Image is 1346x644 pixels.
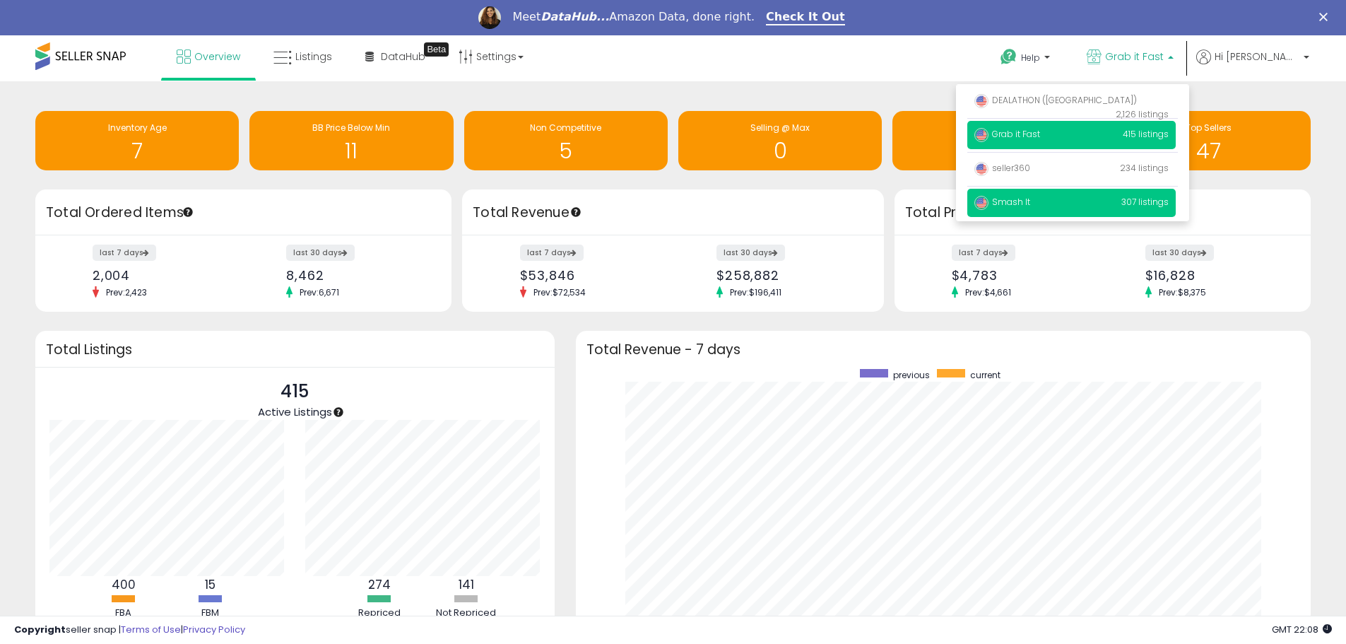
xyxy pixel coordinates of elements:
img: usa.png [974,196,988,210]
h1: 1 [899,139,1089,163]
span: Prev: $8,375 [1152,286,1213,298]
img: usa.png [974,162,988,176]
span: DEALATHON ([GEOGRAPHIC_DATA]) [974,94,1137,106]
span: Selling @ Max [750,122,810,134]
p: 415 [258,378,332,405]
span: Listings [295,49,332,64]
div: Tooltip anchor [569,206,582,218]
div: FBA [81,607,166,620]
a: Needs to Reprice 1 [892,111,1096,170]
a: Non Competitive 5 [464,111,668,170]
label: last 7 days [952,245,1015,261]
h1: 5 [471,139,661,163]
div: Repriced [337,607,422,620]
i: Get Help [1000,48,1017,66]
label: last 30 days [286,245,355,261]
a: Selling @ Max 0 [678,111,882,170]
h3: Total Revenue [473,203,873,223]
div: 2,004 [93,268,233,283]
div: 8,462 [286,268,427,283]
img: usa.png [974,128,988,142]
span: Prev: $196,411 [723,286,789,298]
span: Prev: $72,534 [526,286,593,298]
span: Top Sellers [1186,122,1232,134]
span: 2025-09-17 22:08 GMT [1272,623,1332,636]
span: Active Listings [258,404,332,419]
div: Tooltip anchor [424,42,449,57]
div: seller snap | | [14,623,245,637]
div: $16,828 [1145,268,1286,283]
span: previous [893,369,930,381]
span: Inventory Age [108,122,167,134]
a: Help [989,37,1064,81]
div: $53,846 [520,268,663,283]
a: Top Sellers 47 [1107,111,1311,170]
i: DataHub... [541,10,609,23]
span: Overview [194,49,240,64]
h3: Total Revenue - 7 days [586,344,1300,355]
div: FBM [168,607,253,620]
label: last 30 days [716,245,785,261]
a: Grab it Fast [1076,35,1184,81]
b: 141 [459,576,474,593]
h1: 11 [256,139,446,163]
h1: 47 [1114,139,1304,163]
span: current [970,369,1000,381]
a: Hi [PERSON_NAME] [1196,49,1309,81]
span: Prev: $4,661 [958,286,1018,298]
a: DataHub [355,35,436,78]
img: Profile image for Georgie [478,6,501,29]
label: last 7 days [93,245,156,261]
div: Meet Amazon Data, done right. [512,10,755,24]
span: Grab it Fast [974,128,1040,140]
a: Check It Out [766,10,845,25]
h3: Total Listings [46,344,544,355]
span: Non Competitive [530,122,601,134]
div: Tooltip anchor [182,206,194,218]
span: Smash It [974,196,1030,208]
label: last 7 days [520,245,584,261]
a: Terms of Use [121,623,181,636]
span: Prev: 2,423 [99,286,154,298]
h1: 0 [685,139,875,163]
span: 234 listings [1120,162,1169,174]
span: 307 listings [1121,196,1169,208]
b: 15 [205,576,216,593]
a: Privacy Policy [183,623,245,636]
a: BB Price Below Min 11 [249,111,453,170]
span: 415 listings [1123,128,1169,140]
h1: 7 [42,139,232,163]
span: Help [1021,52,1040,64]
span: DataHub [381,49,425,64]
strong: Copyright [14,623,66,636]
div: Tooltip anchor [332,406,345,418]
div: $4,783 [952,268,1092,283]
span: Grab it Fast [1105,49,1164,64]
a: Overview [166,35,251,78]
span: Prev: 6,671 [293,286,346,298]
div: Not Repriced [424,607,509,620]
h3: Total Ordered Items [46,203,441,223]
div: Close [1319,13,1333,21]
span: seller360 [974,162,1030,174]
h3: Total Profit [905,203,1300,223]
span: 2,126 listings [1116,108,1169,120]
label: last 30 days [1145,245,1214,261]
img: usa.png [974,94,988,108]
b: 400 [112,576,136,593]
a: Settings [448,35,534,78]
div: $258,882 [716,268,859,283]
span: BB Price Below Min [312,122,390,134]
a: Inventory Age 7 [35,111,239,170]
b: 274 [368,576,391,593]
a: Listings [263,35,343,78]
span: Hi [PERSON_NAME] [1215,49,1299,64]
